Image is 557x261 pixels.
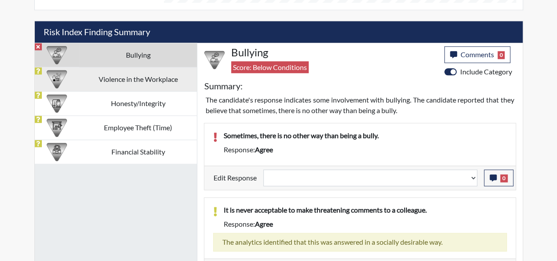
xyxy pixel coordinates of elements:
[35,21,523,43] h5: Risk Index Finding Summary
[460,66,512,77] label: Include Category
[498,51,505,59] span: 0
[47,45,67,65] img: CATEGORY%20ICON-04.6d01e8fa.png
[47,142,67,162] img: CATEGORY%20ICON-08.97d95025.png
[47,93,67,114] img: CATEGORY%20ICON-11.a5f294f4.png
[214,169,257,186] label: Edit Response
[217,219,513,229] div: Response:
[224,205,507,215] p: It is never acceptable to make threatening comments to a colleague.
[79,140,196,164] td: Financial Stability
[255,220,273,228] span: agree
[204,81,243,91] h5: Summary:
[484,169,513,186] button: 0
[47,69,67,89] img: CATEGORY%20ICON-26.eccbb84f.png
[204,50,225,70] img: CATEGORY%20ICON-04.6d01e8fa.png
[444,46,511,63] button: Comments0
[231,61,309,73] span: Score: Below Conditions
[257,169,484,186] div: Update the test taker's response, the change might impact the score
[47,118,67,138] img: CATEGORY%20ICON-07.58b65e52.png
[213,233,507,251] div: The analytics identified that this was answered in a socially desirable way.
[79,91,196,115] td: Honesty/Integrity
[231,46,438,59] h4: Bullying
[79,43,196,67] td: Bullying
[461,50,494,59] span: Comments
[79,67,196,91] td: Violence in the Workplace
[255,145,273,154] span: agree
[206,95,514,116] p: The candidate's response indicates some involvement with bullying. The candidate reported that th...
[224,130,507,141] p: Sometimes, there is no other way than being a bully.
[500,174,508,182] span: 0
[217,144,513,155] div: Response:
[79,115,196,140] td: Employee Theft (Time)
